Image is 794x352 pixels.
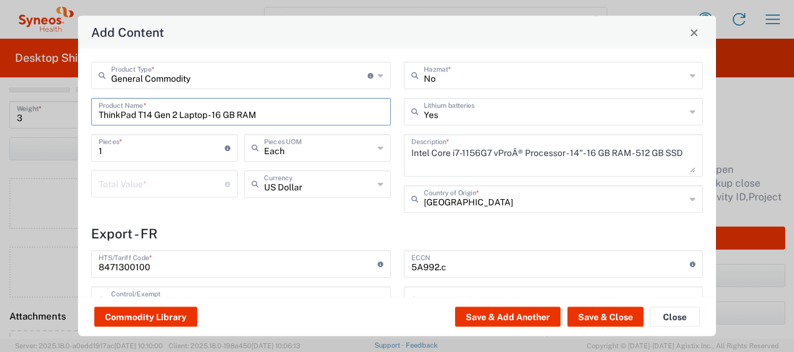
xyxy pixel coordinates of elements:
[567,307,644,327] button: Save & Close
[685,24,703,41] button: Close
[650,307,700,327] button: Close
[94,307,197,327] button: Commodity Library
[91,23,164,41] h4: Add Content
[91,226,703,242] h4: Export - FR
[455,307,561,327] button: Save & Add Another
